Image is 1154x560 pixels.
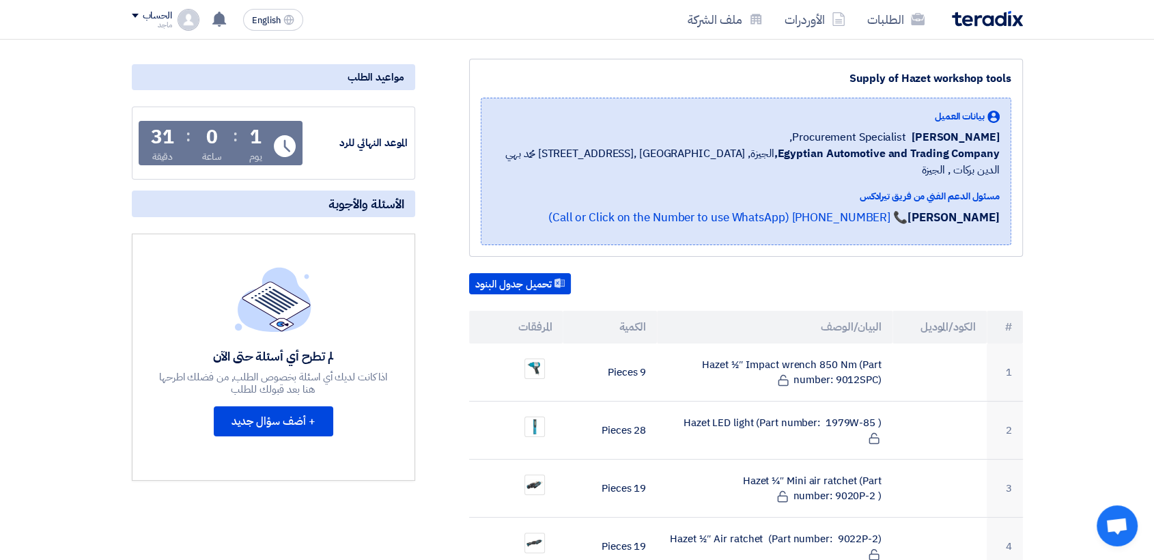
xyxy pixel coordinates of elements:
div: 0 [206,128,218,147]
div: الموعد النهائي للرد [305,135,408,151]
a: 📞 [PHONE_NUMBER] (Call or Click on the Number to use WhatsApp) [548,209,907,226]
span: Procurement Specialist, [789,129,906,145]
div: ساعة [202,150,222,164]
div: لم تطرح أي أسئلة حتى الآن [157,348,389,364]
img: _Mini_air_ratchet_1758629654097.png [525,478,544,491]
th: # [987,311,1023,344]
span: English [252,16,281,25]
span: [PERSON_NAME] [912,129,1000,145]
div: Supply of Hazet workshop tools [481,70,1011,87]
th: الكود/الموديل [892,311,987,344]
div: دقيقة [152,150,173,164]
div: الحساب [143,10,172,22]
th: الكمية [563,311,657,344]
button: English [243,9,303,31]
td: Hazet 1⁄2″ Impact wrench 850 Nm (Part number: 9012SPC) [657,344,892,402]
div: 31 [151,128,174,147]
td: 19 Pieces [563,460,657,518]
img: empty_state_list.svg [235,267,311,331]
a: الطلبات [856,3,935,36]
td: Hazet LED light (Part number: 1979W-85 ) [657,402,892,460]
div: : [186,124,191,148]
th: البيان/الوصف [657,311,892,344]
a: الأوردرات [774,3,856,36]
div: مواعيد الطلب [132,64,415,90]
th: المرفقات [469,311,563,344]
img: _Air_ratchet_1758629672570.png [525,537,544,549]
div: : [233,124,238,148]
td: 1 [987,344,1023,402]
div: اذا كانت لديك أي اسئلة بخصوص الطلب, من فضلك اطرحها هنا بعد قبولك للطلب [157,371,389,395]
strong: [PERSON_NAME] [907,209,1000,226]
img: LED_light_1758629635228.png [525,418,544,436]
div: مسئول الدعم الفني من فريق تيرادكس [492,189,1000,204]
a: ملف الشركة [677,3,774,36]
button: + أضف سؤال جديد [214,406,333,436]
img: _Impact_wrench___Nm_1758629550768.png [525,361,544,377]
div: ماجد [132,21,172,29]
td: Hazet 1⁄4″ Mini air ratchet (Part number: 9020P-2 ) [657,460,892,518]
div: 1 [250,128,262,147]
span: الجيزة, [GEOGRAPHIC_DATA] ,[STREET_ADDRESS] محمد بهي الدين بركات , الجيزة [492,145,1000,178]
img: Teradix logo [952,11,1023,27]
span: بيانات العميل [935,109,985,124]
td: 3 [987,460,1023,518]
div: Open chat [1097,505,1138,546]
b: Egyptian Automotive and Trading Company, [774,145,999,162]
td: 28 Pieces [563,402,657,460]
span: الأسئلة والأجوبة [328,196,404,212]
img: profile_test.png [178,9,199,31]
button: تحميل جدول البنود [469,273,571,295]
td: 2 [987,402,1023,460]
td: 9 Pieces [563,344,657,402]
div: يوم [249,150,262,164]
